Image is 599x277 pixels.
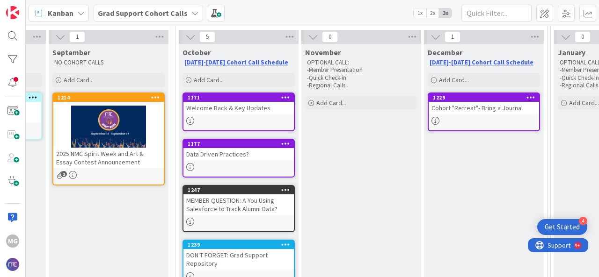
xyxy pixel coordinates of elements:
[445,31,460,43] span: 1
[20,1,43,13] span: Support
[316,99,346,107] span: Add Card...
[58,94,164,101] div: 1214
[307,74,416,82] p: -Quick Check-in
[183,186,294,194] div: 1247
[183,48,211,57] span: October
[69,31,85,43] span: 1
[545,222,580,232] div: Get Started
[439,8,452,18] span: 3x
[429,102,539,114] div: Cohort "Retreat"- Bring a Journal
[183,140,294,148] div: 1177
[54,59,163,66] p: NO COHORT CALLS
[183,249,294,270] div: DON'T FORGET: Grad Support Repository
[6,6,19,19] img: Visit kanbanzone.com
[183,194,294,215] div: MEMBER QUESTION: A You Using Salesforce to Track Alumni Data?
[183,241,294,249] div: 1239
[188,141,294,147] div: 1177
[558,48,585,57] span: January
[53,93,164,102] div: 1214
[183,93,294,102] div: 1171
[98,8,188,18] b: Grad Support Cohort Calls
[428,48,462,57] span: December
[426,8,439,18] span: 2x
[307,59,416,66] p: OPTIONAL CALL:
[64,76,94,84] span: Add Card...
[48,7,73,19] span: Kanban
[429,93,539,102] div: 1229
[322,31,338,43] span: 0
[575,31,591,43] span: 0
[429,93,539,114] div: 1229Cohort "Retreat"- Bring a Journal
[188,241,294,248] div: 1239
[461,5,532,21] input: Quick Filter...
[183,102,294,114] div: Welcome Back & Key Updates
[52,48,90,57] span: September
[430,58,533,66] a: [DATE]-[DATE] Cohort Call Schedule
[6,258,19,271] img: avatar
[183,186,294,215] div: 1247MEMBER QUESTION: A You Using Salesforce to Track Alumni Data?
[188,187,294,193] div: 1247
[6,234,19,248] div: MG
[433,94,539,101] div: 1229
[184,58,288,66] a: [DATE]-[DATE] Cohort Call Schedule
[53,93,164,168] div: 12142025 NMC Spirit Week and Art & Essay Contest Announcement
[305,48,341,57] span: November
[439,76,469,84] span: Add Card...
[414,8,426,18] span: 1x
[183,148,294,160] div: Data Driven Practices?
[47,4,52,11] div: 9+
[183,93,294,114] div: 1171Welcome Back & Key Updates
[307,82,416,89] p: -Regional Calls
[183,140,294,160] div: 1177Data Driven Practices?
[569,99,599,107] span: Add Card...
[53,148,164,168] div: 2025 NMC Spirit Week and Art & Essay Contest Announcement
[579,217,587,225] div: 4
[307,66,416,74] p: -Member Presentation
[61,171,67,177] span: 2
[183,241,294,270] div: 1239DON'T FORGET: Grad Support Repository
[537,219,587,235] div: Open Get Started checklist, remaining modules: 4
[188,94,294,101] div: 1171
[194,76,224,84] span: Add Card...
[199,31,215,43] span: 5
